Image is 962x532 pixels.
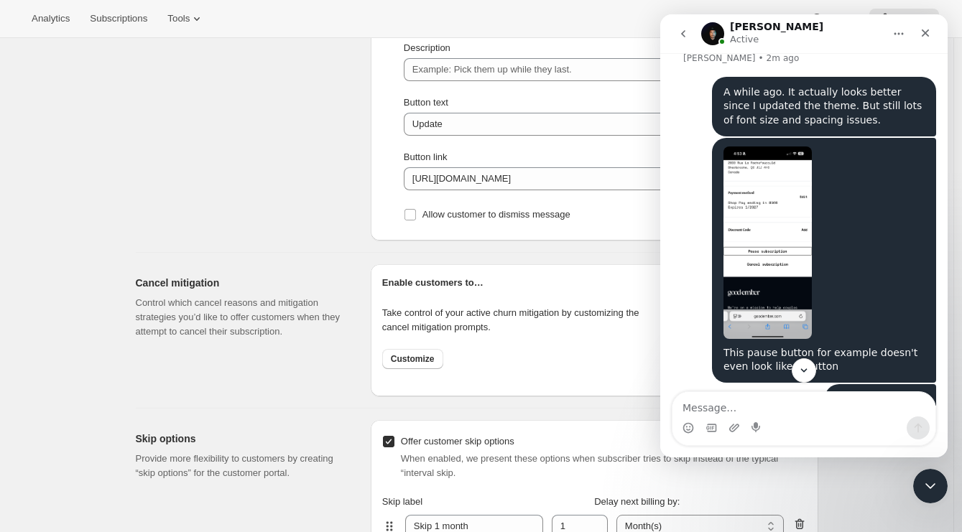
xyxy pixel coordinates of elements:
[391,353,435,365] span: Customize
[594,495,806,509] p: Delay next billing by:
[801,9,866,29] button: Help
[12,378,275,402] textarea: Message…
[404,97,448,108] span: Button text
[68,408,80,419] button: Upload attachment
[404,167,785,190] input: Example: https://store.myshopify.com
[136,296,348,339] p: Control which cancel reasons and mitigation strategies you’d like to offer customers when they at...
[382,306,665,335] p: Take control of your active churn mitigation by customizing the cancel mitigation prompts.
[892,13,930,24] span: Settings
[401,453,778,478] span: When enabled, we present these options when subscriber tries to skip instead of the typical “inte...
[382,276,807,290] h2: Enable customers to…
[913,469,948,503] iframe: Intercom live chat
[660,14,948,457] iframe: Intercom live chat
[404,42,450,53] span: Description
[792,517,807,531] button: delete-interval-0
[136,452,348,480] p: Provide more flexibility to customers by creating “skip options” for the customer portal.
[131,344,156,368] button: Scroll to bottom
[159,9,213,29] button: Tools
[90,13,147,24] span: Subscriptions
[404,58,785,81] input: Example: Pick them up while they last.
[45,408,57,419] button: Gif picker
[404,113,785,136] input: Example: Back to shop
[91,408,103,419] button: Start recording
[246,402,269,425] button: Send a message…
[824,13,843,24] span: Help
[22,408,34,419] button: Emoji picker
[136,431,348,446] h2: Skip options
[382,495,594,509] p: Skip label
[401,436,514,447] span: Offer customer skip options
[167,13,190,24] span: Tools
[81,9,156,29] button: Subscriptions
[869,9,939,29] button: Settings
[136,276,348,290] h2: Cancel mitigation
[382,349,443,369] button: Customize
[404,151,448,162] span: Button link
[422,209,570,220] span: Allow customer to dismiss message
[32,13,70,24] span: Analytics
[23,9,78,29] button: Analytics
